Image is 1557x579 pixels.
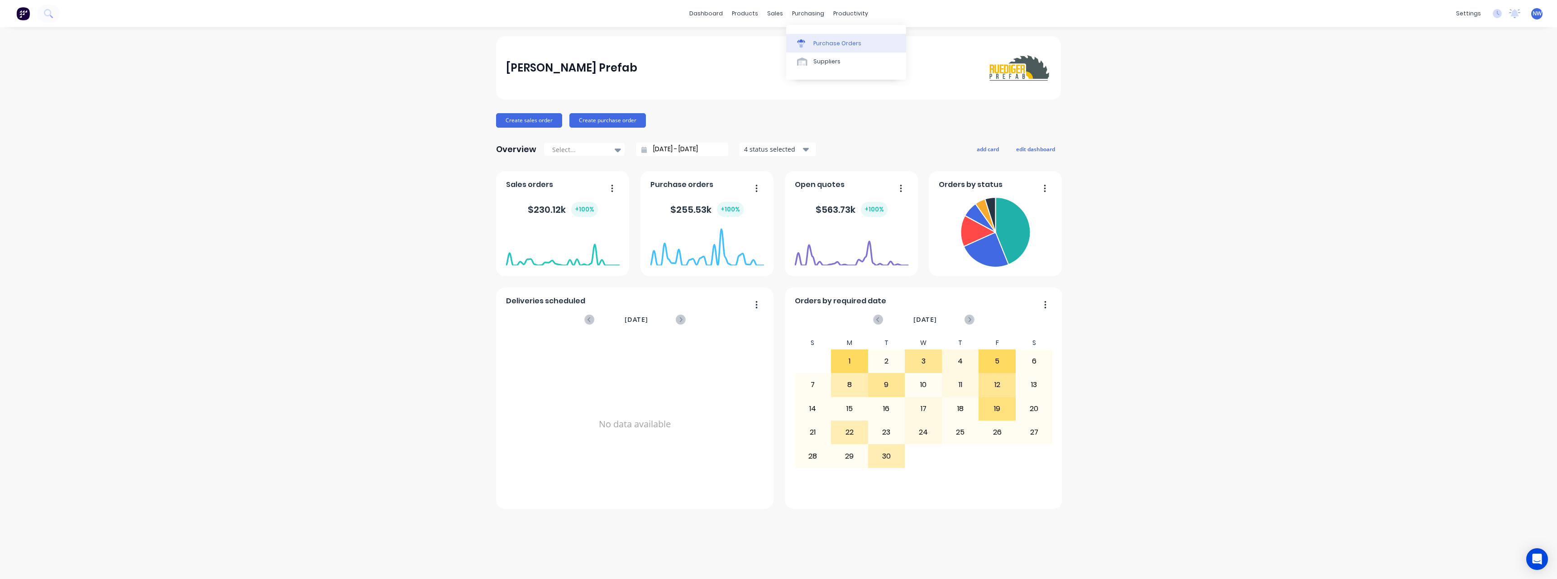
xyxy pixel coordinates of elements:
[1016,397,1052,420] div: 20
[1452,7,1485,20] div: settings
[939,179,1003,190] span: Orders by status
[1016,373,1052,396] div: 13
[988,52,1051,84] img: Ruediger Prefab
[829,7,873,20] div: productivity
[1016,336,1053,349] div: S
[795,179,845,190] span: Open quotes
[16,7,30,20] img: Factory
[868,336,905,349] div: T
[905,336,942,349] div: W
[506,179,553,190] span: Sales orders
[979,350,1015,373] div: 5
[831,421,868,444] div: 22
[795,373,831,396] div: 7
[795,445,831,467] div: 28
[942,336,979,349] div: T
[786,53,906,71] a: Suppliers
[569,113,646,128] button: Create purchase order
[717,202,744,217] div: + 100 %
[861,202,888,217] div: + 100 %
[831,350,868,373] div: 1
[869,421,905,444] div: 23
[942,373,979,396] div: 11
[979,421,1015,444] div: 26
[1526,548,1548,570] div: Open Intercom Messenger
[813,39,861,48] div: Purchase Orders
[831,445,868,467] div: 29
[869,445,905,467] div: 30
[831,373,868,396] div: 8
[763,7,788,20] div: sales
[942,350,979,373] div: 4
[905,373,941,396] div: 10
[913,315,937,325] span: [DATE]
[506,59,637,77] div: [PERSON_NAME] Prefab
[831,397,868,420] div: 15
[942,397,979,420] div: 18
[813,57,841,66] div: Suppliers
[1010,143,1061,155] button: edit dashboard
[869,350,905,373] div: 2
[650,179,713,190] span: Purchase orders
[788,7,829,20] div: purchasing
[905,421,941,444] div: 24
[816,202,888,217] div: $ 563.73k
[794,336,831,349] div: S
[685,7,727,20] a: dashboard
[942,421,979,444] div: 25
[979,373,1015,396] div: 12
[496,113,562,128] button: Create sales order
[979,336,1016,349] div: F
[795,397,831,420] div: 14
[971,143,1005,155] button: add card
[528,202,598,217] div: $ 230.12k
[905,350,941,373] div: 3
[795,421,831,444] div: 21
[1533,10,1542,18] span: NW
[506,336,764,512] div: No data available
[869,397,905,420] div: 16
[869,373,905,396] div: 9
[727,7,763,20] div: products
[979,397,1015,420] div: 19
[1016,421,1052,444] div: 27
[739,143,816,156] button: 4 status selected
[571,202,598,217] div: + 100 %
[905,397,941,420] div: 17
[831,336,868,349] div: M
[795,296,886,306] span: Orders by required date
[625,315,648,325] span: [DATE]
[1016,350,1052,373] div: 6
[670,202,744,217] div: $ 255.53k
[744,144,801,154] div: 4 status selected
[496,140,536,158] div: Overview
[786,34,906,52] a: Purchase Orders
